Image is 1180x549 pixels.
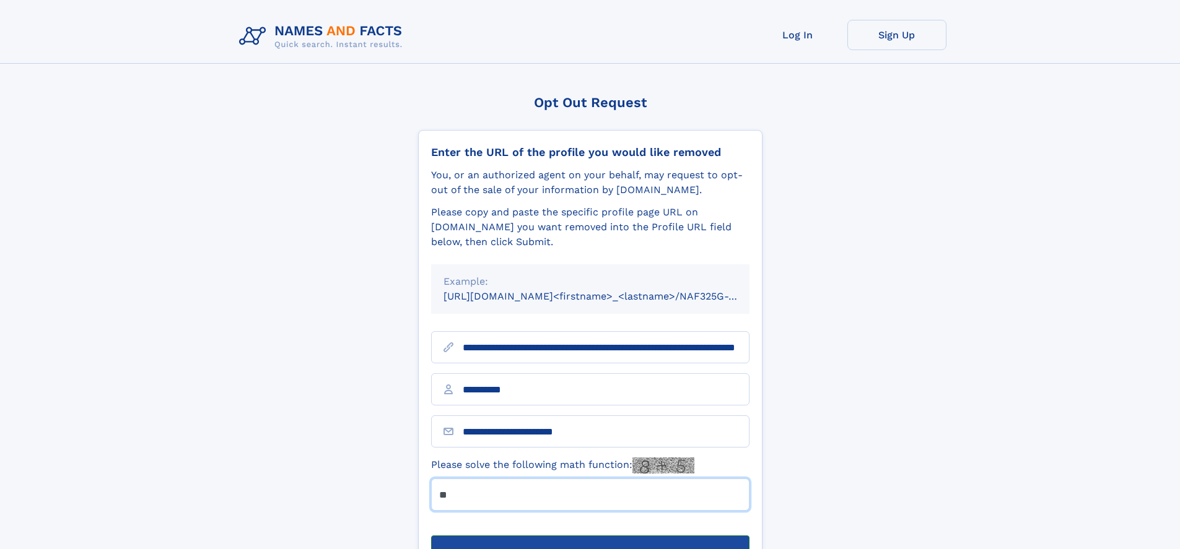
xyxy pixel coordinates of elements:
[431,457,694,473] label: Please solve the following math function:
[234,20,413,53] img: Logo Names and Facts
[431,205,750,249] div: Please copy and paste the specific profile page URL on [DOMAIN_NAME] you want removed into the Pr...
[444,290,773,302] small: [URL][DOMAIN_NAME]<firstname>_<lastname>/NAF325G-xxxxxxxx
[418,95,763,110] div: Opt Out Request
[847,20,946,50] a: Sign Up
[431,168,750,197] div: You, or an authorized agent on your behalf, may request to opt-out of the sale of your informatio...
[431,145,750,159] div: Enter the URL of the profile you would like removed
[444,274,737,289] div: Example:
[748,20,847,50] a: Log In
